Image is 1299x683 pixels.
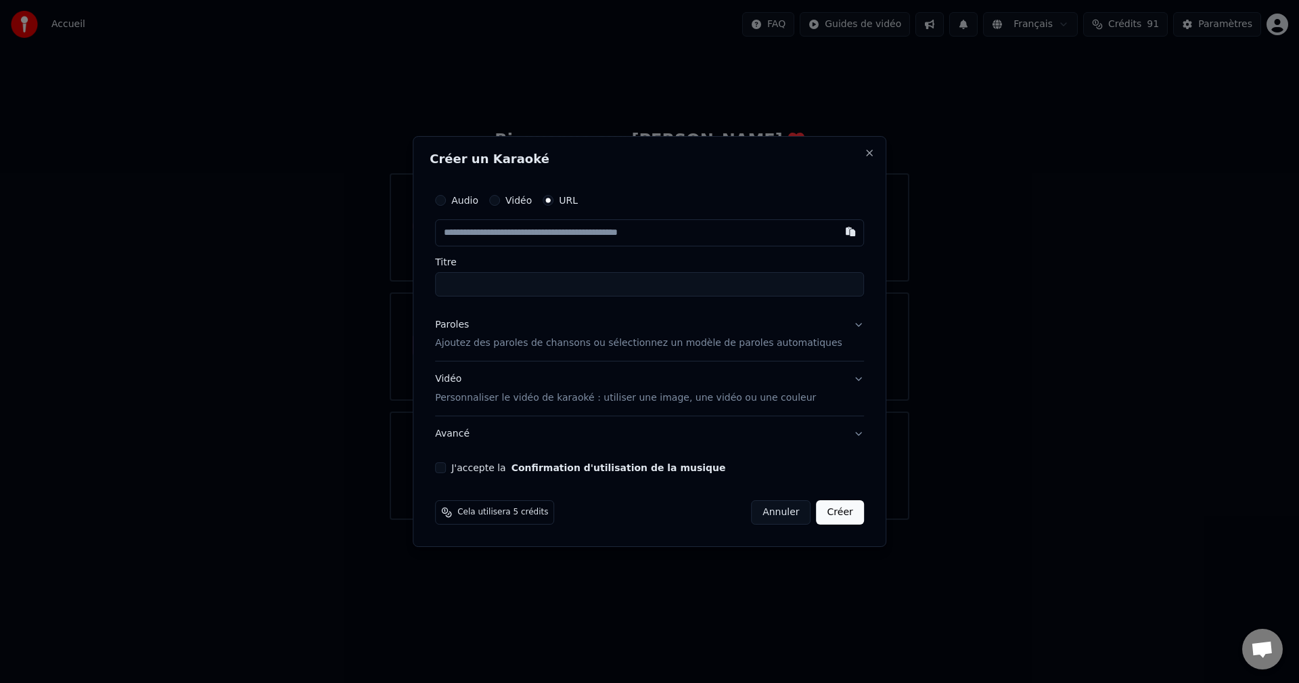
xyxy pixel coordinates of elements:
[435,257,864,267] label: Titre
[511,463,726,472] button: J'accepte la
[435,307,864,361] button: ParolesAjoutez des paroles de chansons ou sélectionnez un modèle de paroles automatiques
[505,196,532,205] label: Vidéo
[817,500,864,525] button: Créer
[559,196,578,205] label: URL
[435,416,864,451] button: Avancé
[435,391,816,405] p: Personnaliser le vidéo de karaoké : utiliser une image, une vidéo ou une couleur
[451,463,725,472] label: J'accepte la
[430,153,869,165] h2: Créer un Karaoké
[451,196,478,205] label: Audio
[435,373,816,405] div: Vidéo
[435,362,864,416] button: VidéoPersonnaliser le vidéo de karaoké : utiliser une image, une vidéo ou une couleur
[751,500,811,525] button: Annuler
[435,318,469,332] div: Paroles
[457,507,548,518] span: Cela utilisera 5 crédits
[435,337,842,351] p: Ajoutez des paroles de chansons ou sélectionnez un modèle de paroles automatiques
